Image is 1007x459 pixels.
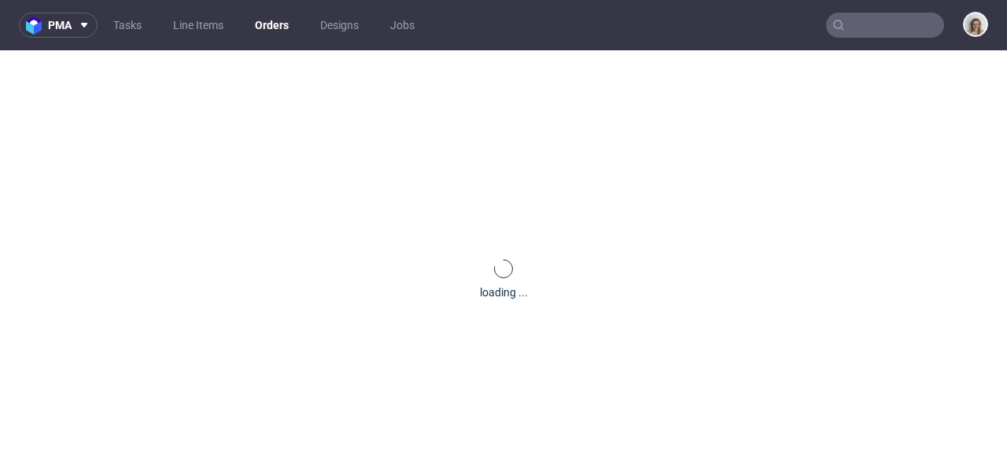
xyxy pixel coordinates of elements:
[19,13,98,38] button: pma
[104,13,151,38] a: Tasks
[48,20,72,31] span: pma
[26,17,48,35] img: logo
[965,13,987,35] img: Monika Poźniak
[245,13,298,38] a: Orders
[381,13,424,38] a: Jobs
[164,13,233,38] a: Line Items
[480,285,528,300] div: loading ...
[311,13,368,38] a: Designs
